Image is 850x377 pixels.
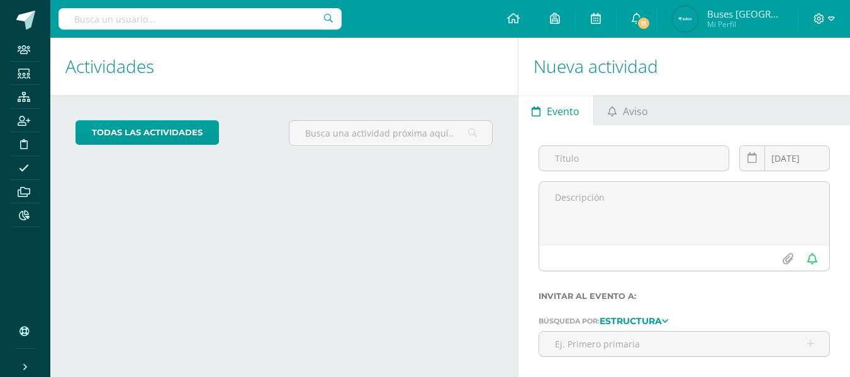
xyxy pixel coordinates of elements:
[600,316,668,325] a: Estructura
[547,96,579,127] span: Evento
[75,120,219,145] a: todas las Actividades
[673,6,698,31] img: fc6c33b0aa045aa3213aba2fdb094e39.png
[623,96,648,127] span: Aviso
[637,16,651,30] span: 11
[289,121,491,145] input: Busca una actividad próxima aquí...
[65,38,503,95] h1: Actividades
[707,8,783,20] span: Buses [GEOGRAPHIC_DATA]
[539,291,830,301] label: Invitar al evento a:
[539,332,829,356] input: Ej. Primero primaria
[59,8,342,30] input: Busca un usuario...
[539,146,729,171] input: Título
[740,146,829,171] input: Fecha de entrega
[534,38,835,95] h1: Nueva actividad
[600,315,662,327] strong: Estructura
[707,19,783,30] span: Mi Perfil
[594,95,661,125] a: Aviso
[539,317,600,325] span: Búsqueda por:
[518,95,593,125] a: Evento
